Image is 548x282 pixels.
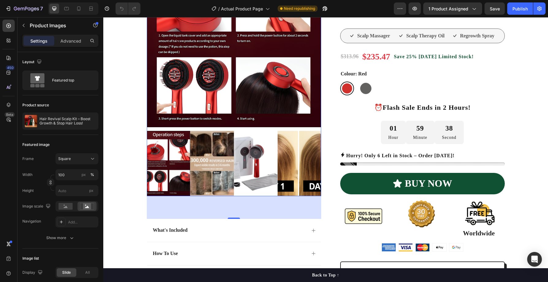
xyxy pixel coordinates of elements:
div: Display [22,269,44,277]
img: gempages_579959335975649813-7a6dba5e-aa0a-461a-80db-31a1a70b8d11.png [293,182,345,211]
button: % [80,171,87,178]
div: Add... [68,219,97,225]
strong: Worldwide [360,212,391,220]
div: Undo/Redo [116,2,140,15]
p: Second [339,116,353,124]
span: Actual Product Page [221,6,263,12]
img: gempages_579959335975649813-4950fa95-1e2f-4384-a29b-f981cc41c327.png [329,226,343,234]
div: px [82,172,86,177]
button: Show more [22,232,98,243]
span: 1 product assigned [428,6,468,12]
div: Show more [46,235,75,241]
div: $313.96 [237,35,256,44]
span: ⏰ [271,86,367,94]
span: Need republishing [284,6,315,11]
p: Hour [285,116,295,124]
button: 1 product assigned [423,2,482,15]
button: Save [485,2,505,15]
span: Square [58,156,71,162]
label: Frame [22,156,34,162]
div: 38 [339,106,353,117]
strong: Flash Sale Ends in 2 Hours! [280,86,367,94]
span: All [85,270,90,275]
p: Product Images [30,22,82,29]
button: Publish [507,2,533,15]
button: 7 [2,2,46,15]
img: gempages_579959335975649813-49abb4e9-dc0e-4a41-8e50-924a61039650.png [295,226,309,234]
div: % [90,172,94,177]
img: gempages_579959335975649813-4051dc40-078f-4a78-afc3-b1e0b941d290.png [346,226,360,234]
p: 7 [40,5,43,12]
strong: Save 25% [DATE] Limited Stock! [291,37,371,42]
div: Back to Top ↑ [209,255,236,261]
div: Featured image [22,142,50,147]
label: Width [22,172,32,177]
div: Layout [22,58,43,66]
p: Settings [30,38,48,44]
span: Slide [62,270,71,275]
div: 01 [285,106,295,117]
img: gempages_579959335975649813-7714a62b-599d-480f-9428-424e3122e4b9.png [237,182,288,216]
button: BUY NOW [237,156,401,177]
div: Open Intercom Messenger [527,252,542,267]
legend: Colour: Red [237,53,264,61]
input: px [55,185,98,196]
img: gempages_579959335975649813-fd6d8fa9-c051-4599-a74a-dd8b6fb25543.png [312,226,326,234]
span: Save [490,6,500,11]
input: px% [55,169,98,180]
span: px [89,188,93,193]
button: px [89,171,96,178]
div: Image list [22,256,39,261]
div: Beta [5,112,15,117]
p: Hair Revival Scalp Kit – Boost Growth & Stop Hair Loss! [40,117,96,125]
img: gempages_579959335975649813-68c2fc79-d85f-429e-81a0-d8a72d9e9e8b.png [350,182,401,211]
div: Navigation [22,219,41,224]
div: 59 [310,106,324,117]
button: Square [55,153,98,164]
img: gempages_579959335975649813-e07c0077-1868-4146-bd6e-500bc40dd597.png [279,226,292,234]
p: Minute [310,116,324,124]
p: Advanced [60,38,81,44]
div: Image scale [22,202,52,211]
label: Height [22,188,34,193]
div: $235.47 [258,33,287,46]
img: product feature img [25,115,37,127]
div: Publish [512,6,528,12]
div: BUY NOW [302,160,349,173]
div: Product source [22,102,49,108]
div: Featured top [52,73,89,87]
iframe: Design area [103,17,548,282]
p: Hurry! Only 6 Left in Stock – Order [DATE]! [243,134,352,143]
span: / [218,6,220,12]
div: 450 [6,65,15,70]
